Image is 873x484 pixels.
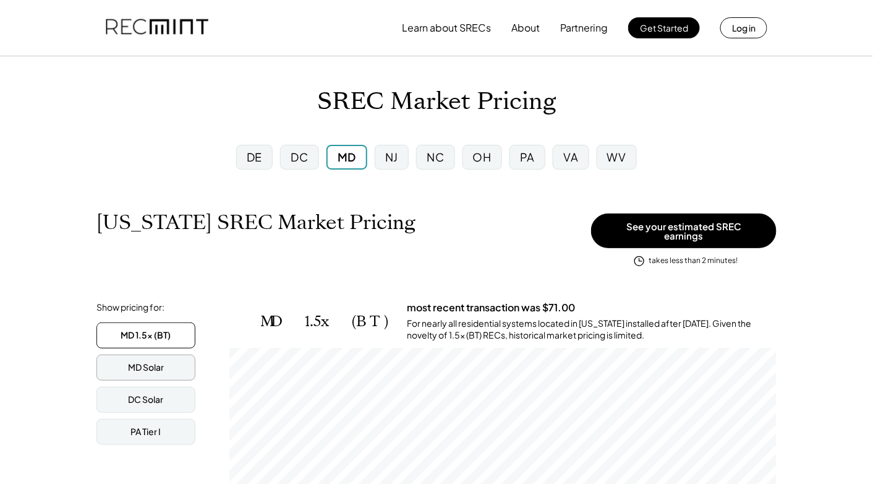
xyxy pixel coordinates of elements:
div: PA [520,149,535,165]
div: NC [427,149,444,165]
button: Partnering [560,15,608,40]
div: DC Solar [129,394,164,406]
div: For nearly all residential systems located in [US_STATE] installed after [DATE]. Given the novelt... [407,318,777,342]
button: Log in [720,17,767,38]
button: About [511,15,540,40]
h3: most recent transaction was $71.00 [407,301,575,314]
div: takes less than 2 minutes! [649,256,738,266]
div: DE [247,149,262,165]
button: See your estimated SREC earnings [591,214,777,248]
div: MD [338,149,356,165]
button: Learn about SRECs [402,15,491,40]
div: MD 1.5x (BT) [121,329,171,342]
div: MD Solar [128,361,164,374]
h1: [US_STATE] SREC Market Pricing [96,210,415,235]
button: Get Started [628,17,700,38]
div: DC [291,149,308,165]
img: recmint-logotype%403x.png [106,7,208,49]
h2: MD 1.5x (BT) [260,313,388,331]
div: WV [607,149,626,165]
h1: SREC Market Pricing [317,87,556,116]
div: OH [473,149,492,165]
div: VA [563,149,578,165]
div: Show pricing for: [96,301,164,314]
div: NJ [385,149,398,165]
div: PA Tier I [131,426,161,438]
